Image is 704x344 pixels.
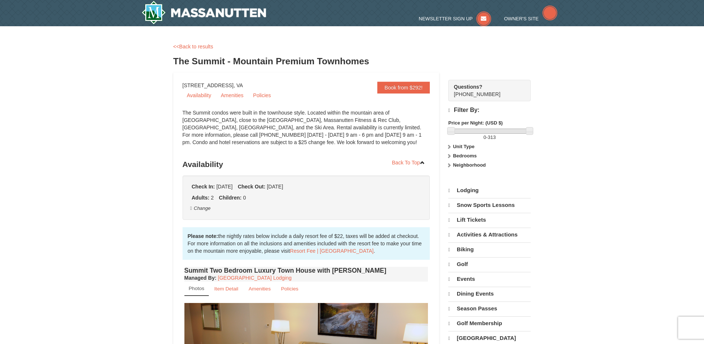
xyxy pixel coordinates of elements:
[184,275,215,281] span: Managed By
[183,157,430,172] h3: Availability
[448,198,531,212] a: Snow Sports Lessons
[448,316,531,330] a: Golf Membership
[210,282,243,296] a: Item Detail
[454,83,517,97] span: [PHONE_NUMBER]
[173,44,213,50] a: <<Back to results
[238,184,265,190] strong: Check Out:
[216,184,232,190] span: [DATE]
[488,134,496,140] span: 313
[276,282,303,296] a: Policies
[216,90,248,101] a: Amenities
[249,90,275,101] a: Policies
[290,248,374,254] a: Resort Fee | [GEOGRAPHIC_DATA]
[448,287,531,301] a: Dining Events
[244,282,276,296] a: Amenities
[448,228,531,242] a: Activities & Attractions
[448,272,531,286] a: Events
[377,82,430,93] a: Book from $292!
[453,162,486,168] strong: Neighborhood
[504,16,539,21] span: Owner's Site
[183,90,216,101] a: Availability
[192,195,210,201] strong: Adults:
[387,157,430,168] a: Back To Top
[243,195,246,201] span: 0
[218,275,292,281] a: [GEOGRAPHIC_DATA] Lodging
[184,282,209,296] a: Photos
[419,16,491,21] a: Newsletter Sign Up
[189,286,204,291] small: Photos
[454,84,482,90] strong: Questions?
[267,184,283,190] span: [DATE]
[448,107,531,114] h4: Filter By:
[183,227,430,260] div: the nightly rates below include a daily resort fee of $22, taxes will be added at checkout. For m...
[419,16,473,21] span: Newsletter Sign Up
[448,120,503,126] strong: Price per Night: (USD $)
[504,16,557,21] a: Owner's Site
[448,184,531,197] a: Lodging
[448,242,531,256] a: Biking
[453,153,477,159] strong: Bedrooms
[142,1,266,24] a: Massanutten Resort
[184,275,217,281] strong: :
[453,144,475,149] strong: Unit Type
[142,1,266,24] img: Massanutten Resort Logo
[281,286,298,292] small: Policies
[192,184,215,190] strong: Check In:
[448,302,531,316] a: Season Passes
[448,213,531,227] a: Lift Tickets
[211,195,214,201] span: 2
[183,109,430,153] div: The Summit condos were built in the townhouse style. Located within the mountain area of [GEOGRAP...
[190,204,211,212] button: Change
[219,195,241,201] strong: Children:
[483,134,486,140] span: 0
[184,267,428,274] h4: Summit Two Bedroom Luxury Town House with [PERSON_NAME]
[214,286,238,292] small: Item Detail
[448,257,531,271] a: Golf
[188,233,218,239] strong: Please note:
[448,134,531,141] label: -
[173,54,531,69] h3: The Summit - Mountain Premium Townhomes
[249,286,271,292] small: Amenities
